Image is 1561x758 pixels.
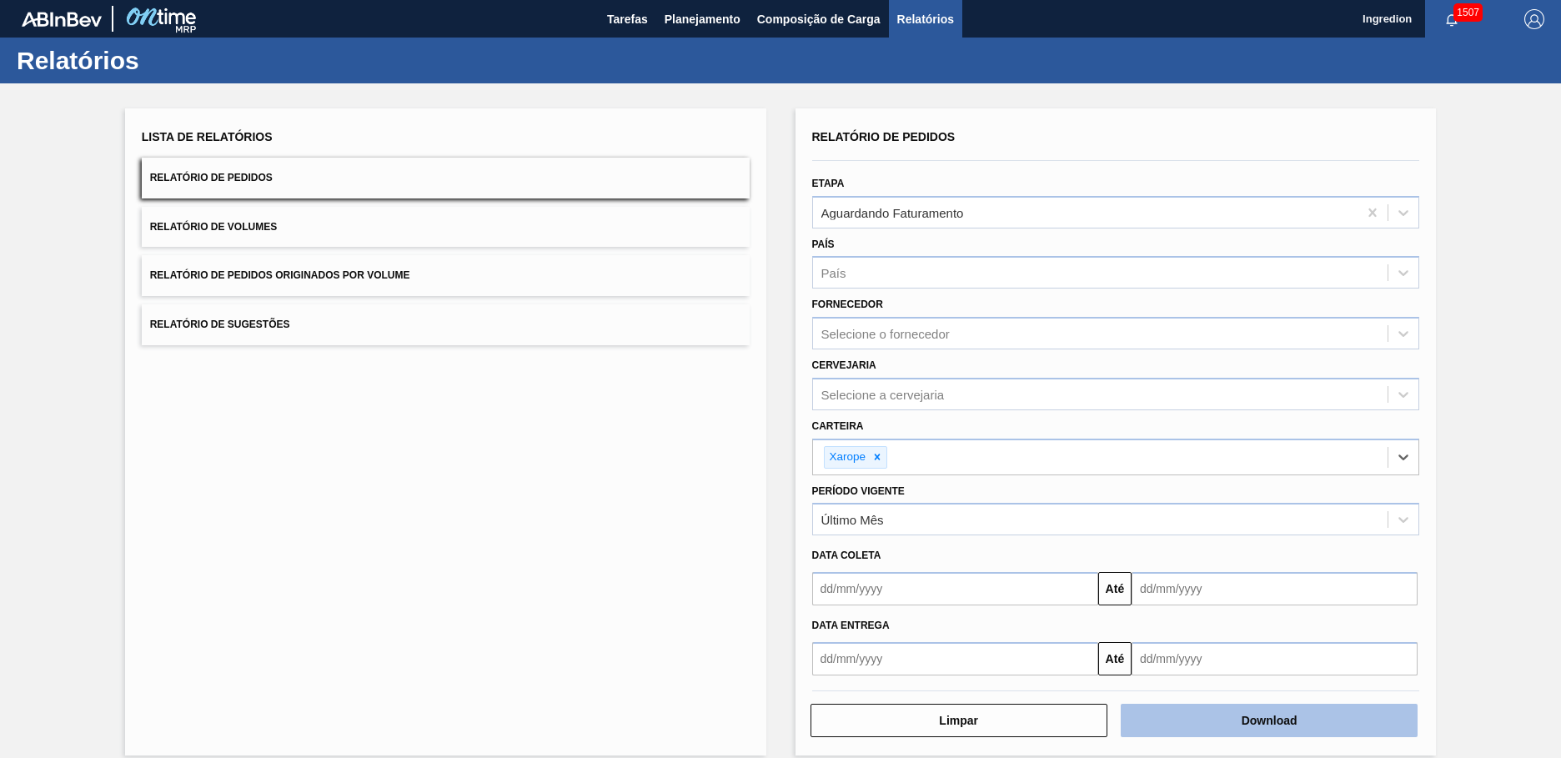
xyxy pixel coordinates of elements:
span: Planejamento [665,9,740,29]
span: Data coleta [812,550,881,561]
div: Aguardando Faturamento [821,205,964,219]
div: Último Mês [821,513,884,527]
img: TNhmsLtSVTkK8tSr43FrP2fwEKptu5GPRR3wAAAABJRU5ErkJggg== [22,12,102,27]
span: Relatórios [897,9,954,29]
button: Download [1121,704,1418,737]
input: dd/mm/yyyy [1132,642,1418,675]
h1: Relatórios [17,51,313,70]
span: Relatório de Volumes [150,221,277,233]
button: Relatório de Sugestões [142,304,750,345]
label: Fornecedor [812,299,883,310]
img: Logout [1524,9,1544,29]
label: Etapa [812,178,845,189]
span: Composição de Carga [757,9,881,29]
label: Período Vigente [812,485,905,497]
input: dd/mm/yyyy [812,642,1098,675]
button: Relatório de Pedidos Originados por Volume [142,255,750,296]
label: Cervejaria [812,359,876,371]
div: País [821,266,846,280]
button: Notificações [1425,8,1478,31]
button: Relatório de Pedidos [142,158,750,198]
span: Tarefas [607,9,648,29]
button: Relatório de Volumes [142,207,750,248]
span: 1507 [1453,3,1483,22]
span: Relatório de Pedidos [812,130,956,143]
span: Lista de Relatórios [142,130,273,143]
span: Relatório de Pedidos [150,172,273,183]
div: Selecione a cervejaria [821,387,945,401]
label: País [812,238,835,250]
div: Xarope [825,447,869,468]
label: Carteira [812,420,864,432]
span: Relatório de Pedidos Originados por Volume [150,269,410,281]
div: Selecione o fornecedor [821,327,950,341]
input: dd/mm/yyyy [812,572,1098,605]
span: Data entrega [812,620,890,631]
button: Limpar [811,704,1107,737]
button: Até [1098,642,1132,675]
span: Relatório de Sugestões [150,319,290,330]
input: dd/mm/yyyy [1132,572,1418,605]
button: Até [1098,572,1132,605]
